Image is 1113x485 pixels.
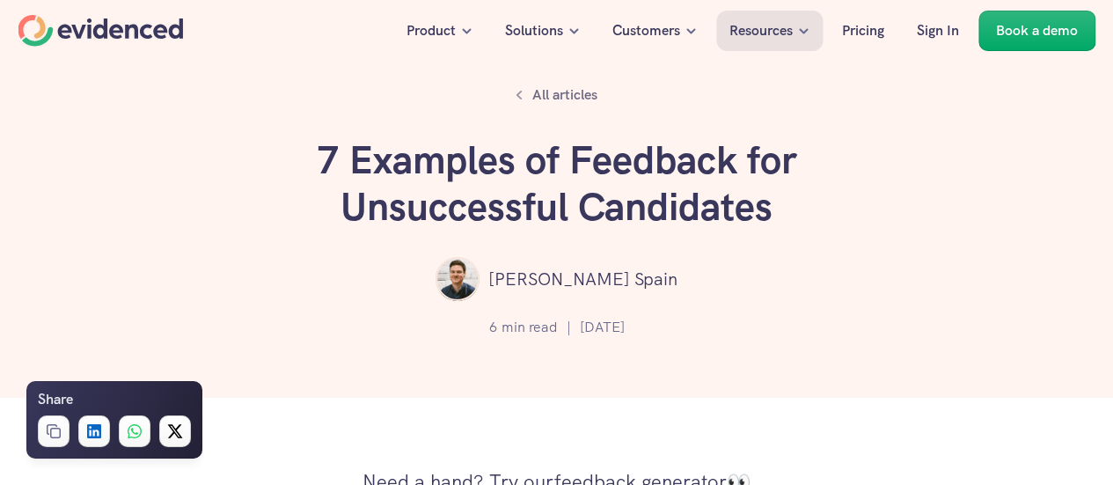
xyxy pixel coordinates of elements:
[978,11,1095,51] a: Book a demo
[506,79,607,111] a: All articles
[612,19,680,42] p: Customers
[38,388,73,411] h6: Share
[406,19,456,42] p: Product
[489,316,497,339] p: 6
[996,19,1078,42] p: Book a demo
[18,15,183,47] a: Home
[502,316,558,339] p: min read
[904,11,972,51] a: Sign In
[532,84,597,107] p: All articles
[729,19,793,42] p: Resources
[436,257,480,301] img: ""
[505,19,563,42] p: Solutions
[580,316,625,339] p: [DATE]
[488,265,677,293] p: [PERSON_NAME] Spain
[567,316,571,339] p: |
[829,11,897,51] a: Pricing
[842,19,884,42] p: Pricing
[917,19,959,42] p: Sign In
[293,137,821,231] h1: 7 Examples of Feedback for Unsuccessful Candidates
